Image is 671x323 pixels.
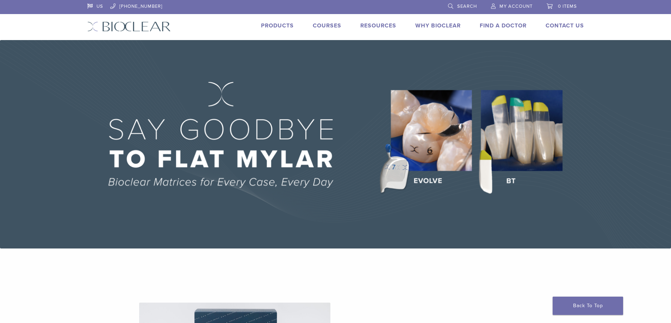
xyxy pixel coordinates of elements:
[313,22,341,29] a: Courses
[499,4,533,9] span: My Account
[558,4,577,9] span: 0 items
[480,22,527,29] a: Find A Doctor
[546,22,584,29] a: Contact Us
[553,297,623,315] a: Back To Top
[415,22,461,29] a: Why Bioclear
[261,22,294,29] a: Products
[457,4,477,9] span: Search
[87,21,171,32] img: Bioclear
[360,22,396,29] a: Resources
